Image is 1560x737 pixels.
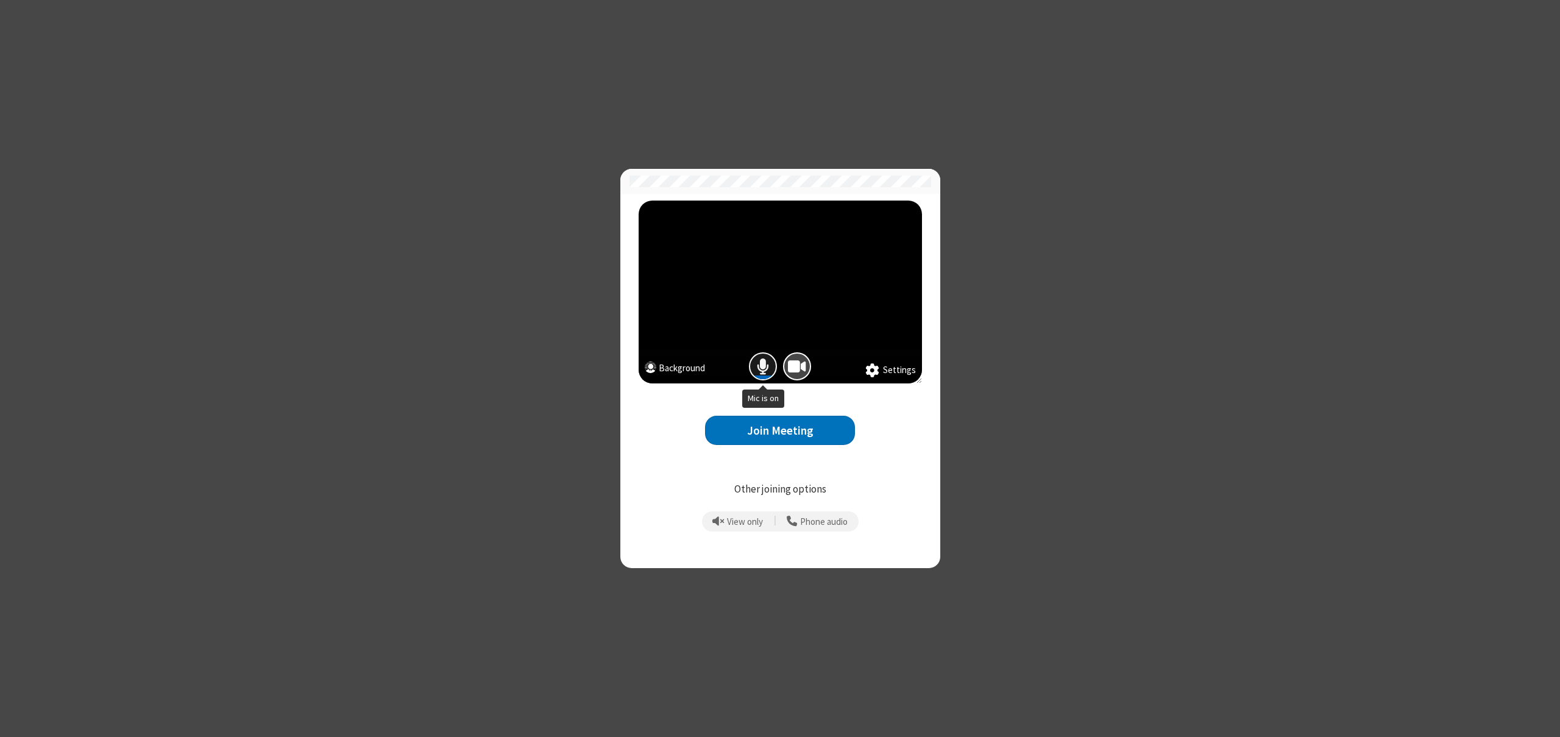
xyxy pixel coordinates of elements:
[749,352,777,380] button: Mic is on
[865,363,916,378] button: Settings
[639,482,922,497] p: Other joining options
[782,511,853,532] button: Use your phone for mic and speaker while you view the meeting on this device.
[800,517,848,527] span: Phone audio
[727,517,763,527] span: View only
[774,513,776,530] span: |
[708,511,768,532] button: Prevent echo when there is already an active mic and speaker in the room.
[783,352,811,380] button: Camera is on
[645,361,705,378] button: Background
[705,416,855,446] button: Join Meeting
